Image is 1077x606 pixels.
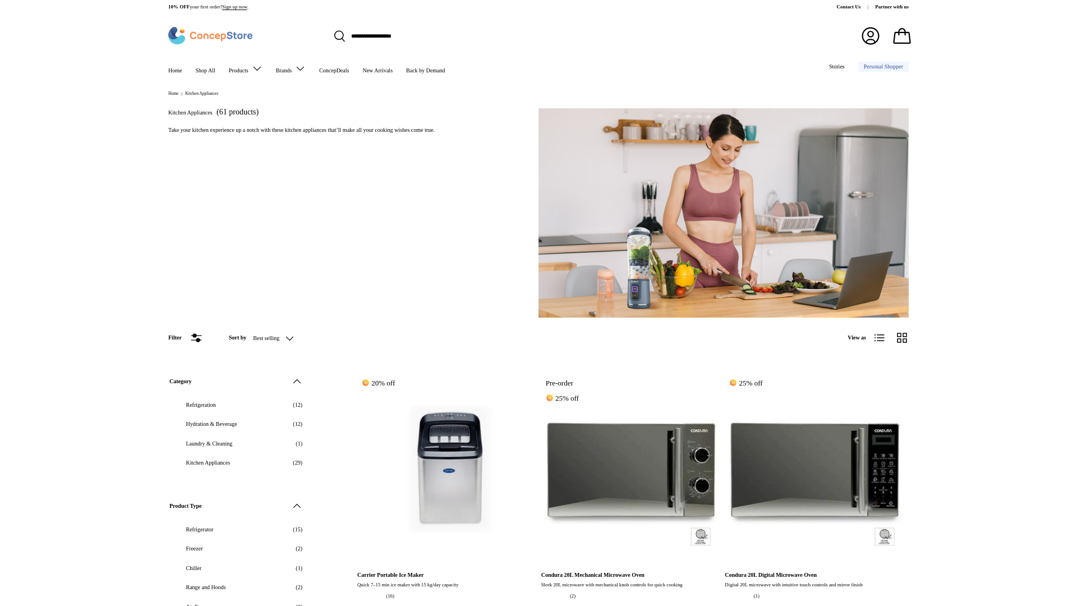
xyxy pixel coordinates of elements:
[296,564,302,572] span: (1)
[253,328,316,348] button: Best selling
[169,377,284,385] span: Category
[406,62,445,80] a: Back by Demand
[186,564,289,572] span: Chiller
[269,57,312,80] summary: Brands
[296,583,302,591] span: (2)
[229,57,263,80] a: Products
[186,544,289,553] span: Freezer
[253,335,279,342] span: Best selling
[319,62,349,80] a: ConcepDeals
[725,572,817,578] a: Condura 20L Digital Microwave Oven
[169,362,302,401] summary: Category
[168,91,178,96] a: Home
[541,572,645,578] a: Condura 20L Mechanical Microwave Oven
[725,376,909,560] a: Condura 20L Digital Microwave Oven
[186,458,287,467] span: Kitchen Appliances
[848,333,866,342] span: View as
[296,544,302,553] span: (2)
[217,108,259,116] span: (61 products)
[168,109,213,116] h1: Kitchen Appliances
[725,376,767,390] span: 25% off
[293,525,302,534] span: (15)
[168,62,182,80] a: Home
[169,487,302,525] summary: Product Type
[186,420,287,428] span: Hydration & Beverage
[541,391,583,405] span: 25% off
[357,572,424,578] a: Carrier Portable Ice Maker
[829,58,845,76] a: Stories
[186,525,287,534] span: Refrigerator
[168,4,190,10] strong: 10% OFF
[222,4,247,10] a: Sign up now
[858,62,909,72] a: Personal Shopper
[541,376,578,390] span: Pre-order
[168,91,909,97] nav: Breadcrumbs
[229,333,253,342] label: Sort by
[168,57,445,80] nav: Primary
[357,376,399,390] span: 20% off
[875,3,909,11] a: Partner with us
[362,62,393,80] a: New Arrivals
[541,376,725,560] a: Condura 20L Mechanical Microwave Oven
[538,108,909,318] img: Kitchen Appliances
[186,439,289,448] span: Laundry & Cleaning
[293,420,302,428] span: (12)
[168,334,182,341] span: Filter
[296,439,302,448] span: (1)
[195,62,215,80] a: Shop All
[168,332,202,343] button: Filter
[169,502,284,510] span: Product Type
[186,583,289,591] span: Range and Hoods
[168,27,252,44] img: ConcepStore
[185,91,218,96] a: Kitchen Appliances
[802,57,909,80] nav: Secondary
[168,3,248,11] p: your first order! .
[357,376,541,560] a: Carrier Portable Ice Maker
[864,64,903,70] span: Personal Shopper
[837,3,876,11] a: Contact Us
[186,401,287,409] span: Refrigeration
[293,401,302,409] span: (12)
[293,458,302,467] span: (29)
[357,376,541,560] img: carrier-ice-maker-full-view-concepstore
[276,57,306,80] a: Brands
[168,126,476,134] div: Take your kitchen experience up a notch with these kitchen appliances that’ll make all your cooki...
[222,57,269,80] summary: Products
